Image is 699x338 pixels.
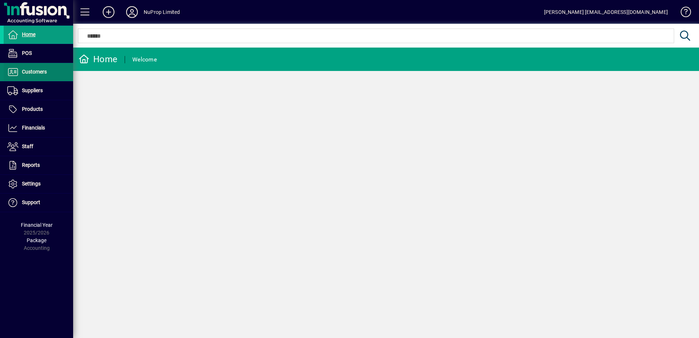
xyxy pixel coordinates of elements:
a: Reports [4,156,73,174]
span: Reports [22,162,40,168]
span: Suppliers [22,87,43,93]
div: Welcome [132,54,157,65]
button: Profile [120,5,144,19]
span: Package [27,237,46,243]
button: Add [97,5,120,19]
a: Suppliers [4,82,73,100]
span: Staff [22,143,33,149]
span: Financials [22,125,45,131]
a: Staff [4,138,73,156]
div: Home [79,53,117,65]
span: Financial Year [21,222,53,228]
span: Home [22,31,35,37]
span: Settings [22,181,41,187]
a: Customers [4,63,73,81]
span: Support [22,199,40,205]
a: Settings [4,175,73,193]
a: Financials [4,119,73,137]
div: NuProp Limited [144,6,180,18]
a: Support [4,194,73,212]
a: Products [4,100,73,119]
div: [PERSON_NAME] [EMAIL_ADDRESS][DOMAIN_NAME] [544,6,668,18]
a: Knowledge Base [675,1,690,25]
span: Customers [22,69,47,75]
span: Products [22,106,43,112]
span: POS [22,50,32,56]
a: POS [4,44,73,63]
